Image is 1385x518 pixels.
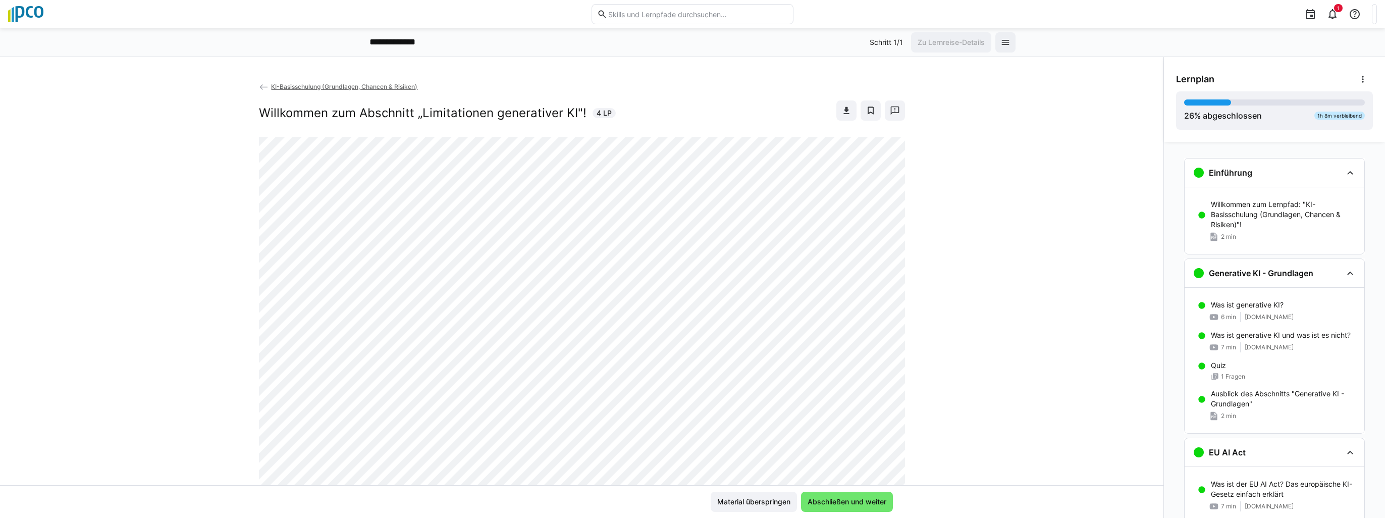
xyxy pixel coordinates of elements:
div: 1h 8m verbleibend [1314,112,1365,120]
span: 2 min [1221,412,1236,420]
h3: Generative KI - Grundlagen [1209,268,1313,278]
span: 2 min [1221,233,1236,241]
div: % abgeschlossen [1184,110,1262,122]
button: Zu Lernreise-Details [911,32,991,53]
p: Ausblick des Abschnitts "Generative KI - Grundlagen" [1211,389,1356,409]
span: [DOMAIN_NAME] [1245,313,1294,321]
span: 7 min [1221,343,1236,351]
span: Material überspringen [716,497,792,507]
span: [DOMAIN_NAME] [1245,343,1294,351]
input: Skills und Lernpfade durchsuchen… [607,10,788,19]
span: 6 min [1221,313,1236,321]
p: Willkommen zum Lernpfad: "KI-Basisschulung (Grundlagen, Chancen & Risiken)"! [1211,199,1356,230]
p: Schritt 1/1 [870,37,903,47]
span: Abschließen und weiter [806,497,888,507]
h3: Einführung [1209,168,1252,178]
span: 1 Fragen [1221,373,1245,381]
p: Was ist generative KI und was ist es nicht? [1211,330,1351,340]
span: Lernplan [1176,74,1214,85]
span: Zu Lernreise-Details [916,37,986,47]
p: Was ist generative KI? [1211,300,1284,310]
h3: EU AI Act [1209,447,1246,457]
p: Was ist der EU AI Act? Das europäische KI-Gesetz einfach erklärt [1211,479,1356,499]
a: KI-Basisschulung (Grundlagen, Chancen & Risiken) [259,83,418,90]
button: Material überspringen [711,492,797,512]
span: 7 min [1221,502,1236,510]
span: 4 LP [597,108,612,118]
h2: Willkommen zum Abschnitt „Limitationen generativer KI"! [259,106,587,121]
span: [DOMAIN_NAME] [1245,502,1294,510]
span: 1 [1337,5,1340,11]
p: Quiz [1211,360,1226,371]
span: 26 [1184,111,1194,121]
span: KI-Basisschulung (Grundlagen, Chancen & Risiken) [271,83,417,90]
button: Abschließen und weiter [801,492,893,512]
